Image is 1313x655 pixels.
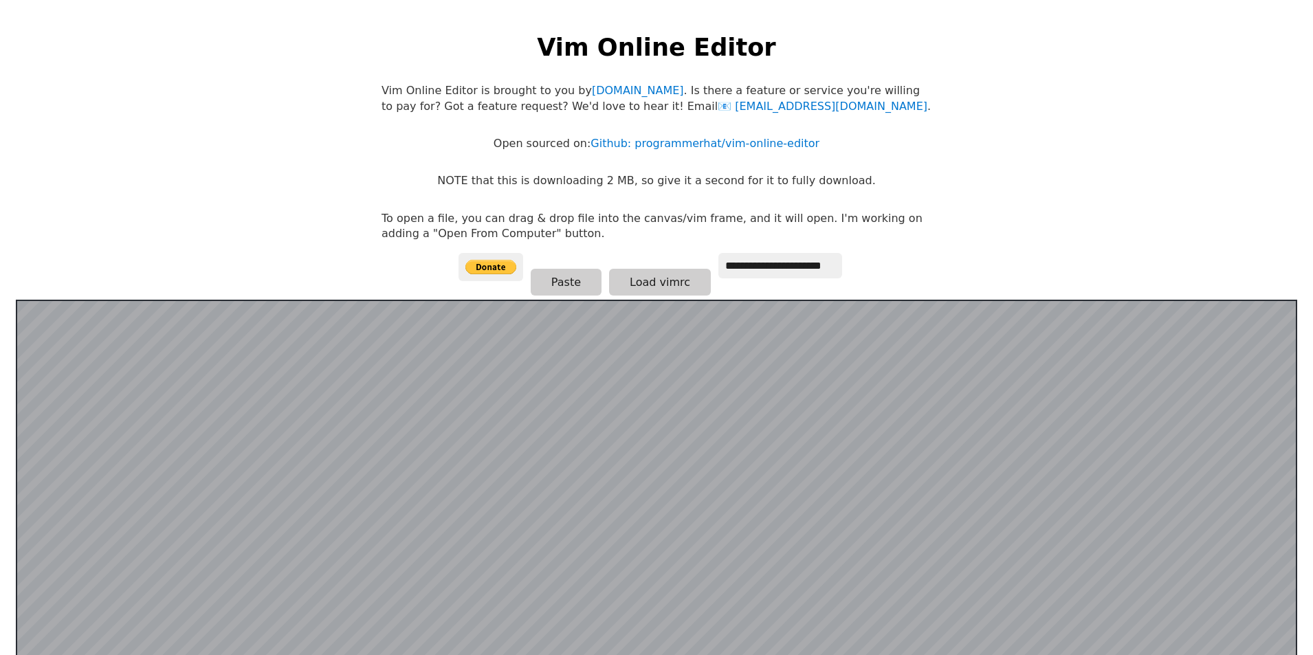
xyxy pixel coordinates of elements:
[437,173,875,188] p: NOTE that this is downloading 2 MB, so give it a second for it to fully download.
[609,269,711,296] button: Load vimrc
[382,83,931,114] p: Vim Online Editor is brought to you by . Is there a feature or service you're willing to pay for?...
[494,136,819,151] p: Open sourced on:
[382,211,931,242] p: To open a file, you can drag & drop file into the canvas/vim frame, and it will open. I'm working...
[531,269,602,296] button: Paste
[592,84,684,97] a: [DOMAIN_NAME]
[718,100,927,113] a: [EMAIL_ADDRESS][DOMAIN_NAME]
[591,137,819,150] a: Github: programmerhat/vim-online-editor
[537,30,775,64] h1: Vim Online Editor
